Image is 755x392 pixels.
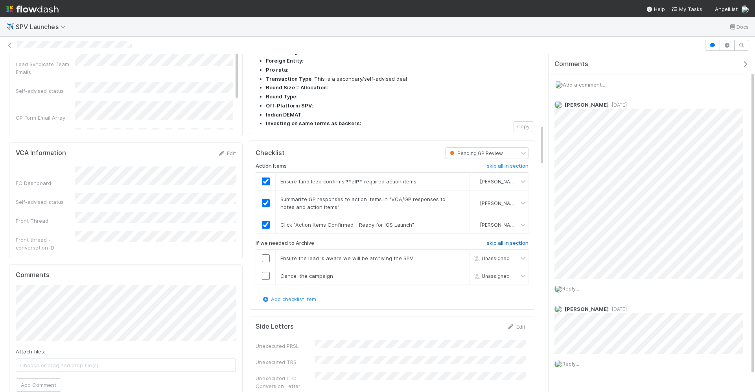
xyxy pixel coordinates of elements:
div: Front Thread [16,217,75,225]
li: : [266,102,528,110]
span: Unassigned [472,273,510,279]
img: avatar_c597f508-4d28-4c7c-92e0-bd2d0d338f8e.png [555,81,563,89]
h6: skip all in section [487,240,528,246]
strong: Round Size = Allocation [266,84,327,91]
button: Add Comment [16,378,61,392]
div: Lead Syndicate Team Emails [16,60,75,76]
a: Add checklist item [261,296,316,302]
div: Help [646,5,665,13]
span: SPV Launches [16,23,70,31]
h6: skip all in section [487,163,528,169]
div: Front thread - conversation ID [16,236,75,251]
span: Pending GP Review [448,150,503,156]
span: Ensure the lead is aware we will be archiving the SPV [280,255,413,261]
strong: Transaction Type [266,76,311,82]
h5: Checklist [256,149,285,157]
h6: Action Items [256,163,287,169]
span: Add a comment... [563,81,605,88]
span: Reply... [562,361,579,367]
span: [PERSON_NAME] [565,102,609,108]
span: Reply... [562,285,579,292]
strong: Foreign Entity [266,57,302,64]
img: avatar_c597f508-4d28-4c7c-92e0-bd2d0d338f8e.png [741,6,749,13]
span: Click "Action Items Confirmed - Ready for IOS Launch" [280,222,414,228]
div: FC Dashboard [16,179,75,187]
img: avatar_c597f508-4d28-4c7c-92e0-bd2d0d338f8e.png [473,200,479,206]
a: skip all in section [487,163,528,172]
span: Comments [554,60,588,68]
span: Cancel the campaign [280,273,333,279]
li: : This is a secondary/self-advised deal [266,75,528,83]
a: skip all in section [487,240,528,250]
span: Unassigned [472,255,510,261]
a: Docs [729,22,749,31]
img: avatar_c597f508-4d28-4c7c-92e0-bd2d0d338f8e.png [554,360,562,368]
img: avatar_c597f508-4d28-4c7c-92e0-bd2d0d338f8e.png [554,285,562,293]
li: : [266,84,528,92]
div: Unexecuted LLC Conversion Letter [256,374,315,390]
span: [PERSON_NAME] [480,178,519,184]
a: Edit [507,324,525,330]
span: [PERSON_NAME] [565,306,609,312]
li: : [266,93,528,101]
strong: Indian DEMAT [266,111,302,118]
strong: Pro rata [266,67,287,73]
strong: Off-Platform SPV [266,102,312,109]
img: avatar_c597f508-4d28-4c7c-92e0-bd2d0d338f8e.png [473,178,479,185]
div: Unexecuted TRSL [256,358,315,366]
h5: Side Letters [256,323,294,331]
img: logo-inverted-e16ddd16eac7371096b0.svg [6,2,59,16]
li: : [266,111,528,119]
h6: If we needed to Archive [256,240,314,246]
div: GP Form Email Array [16,114,75,122]
span: ✈️ [6,23,14,30]
li: : [266,66,528,74]
li: : [266,57,528,65]
a: My Tasks [671,5,702,13]
img: avatar_c597f508-4d28-4c7c-92e0-bd2d0d338f8e.png [473,222,479,228]
strong: Investing on same terms as backers: [266,120,361,126]
h5: VCA Information [16,149,66,157]
h5: Comments [16,271,236,279]
span: AngelList [715,6,738,12]
a: Edit [217,150,236,156]
span: Choose or drag and drop file(s) [16,359,236,372]
span: Ensure fund lead confirms **all** required action items [280,178,416,185]
button: Copy [514,121,533,132]
img: avatar_b0da76e8-8e9d-47e0-9b3e-1b93abf6f697.png [554,305,562,313]
strong: Round Type [266,93,296,100]
span: My Tasks [671,6,702,12]
img: avatar_b0da76e8-8e9d-47e0-9b3e-1b93abf6f697.png [554,101,562,109]
label: Attach files: [16,348,45,355]
span: [DATE] [609,102,627,108]
span: Summarize GP responses to action items in "VCA/GP responses to notes and action items" [280,196,446,210]
div: Unexecuted PRSL [256,342,315,350]
span: [PERSON_NAME] [480,222,519,227]
div: Self-advised status [16,87,75,95]
div: Self-advised status [16,198,75,206]
span: [DATE] [609,306,627,312]
span: [PERSON_NAME] [480,200,519,206]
